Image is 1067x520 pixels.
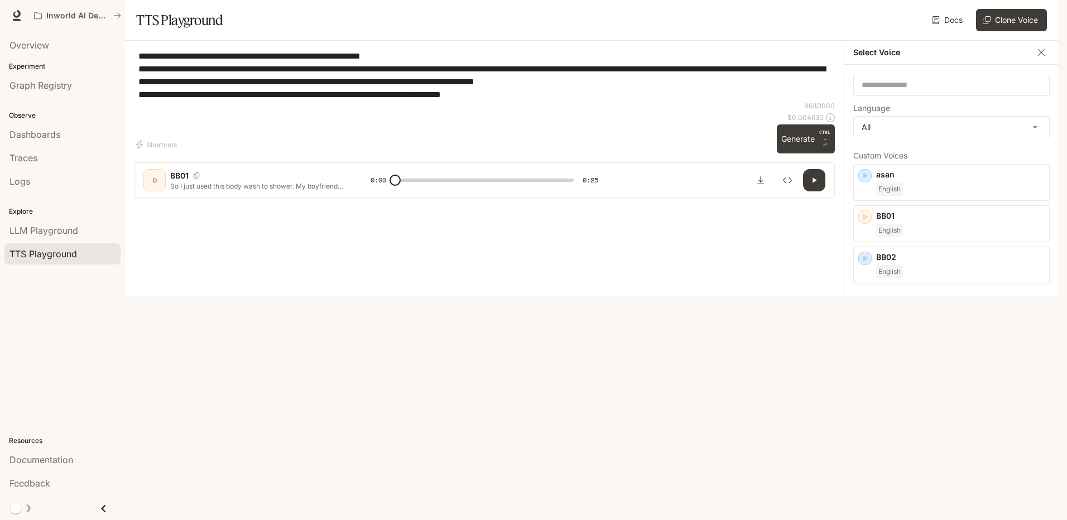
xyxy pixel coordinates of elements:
[876,265,903,278] span: English
[777,124,835,153] button: GenerateCTRL +⏎
[876,210,1045,222] p: BB01
[876,252,1045,263] p: BB02
[876,224,903,237] span: English
[136,9,223,31] h1: TTS Playground
[819,129,830,142] p: CTRL +
[371,175,386,186] span: 0:00
[819,129,830,149] p: ⏎
[804,101,835,110] p: 463 / 1000
[189,172,204,179] button: Copy Voice ID
[853,152,1050,160] p: Custom Voices
[134,136,181,153] button: Shortcuts
[787,113,824,122] p: $ 0.004630
[170,170,189,181] p: BB01
[854,117,1049,138] div: All
[46,11,109,21] p: Inworld AI Demos
[853,104,890,112] p: Language
[749,169,772,191] button: Download audio
[976,9,1047,31] button: Clone Voice
[876,182,903,196] span: English
[29,4,126,27] button: All workspaces
[146,171,164,189] div: D
[930,9,967,31] a: Docs
[583,175,598,186] span: 0:25
[776,169,799,191] button: Inspect
[876,169,1045,180] p: asan
[170,181,344,191] p: So I just used this body wash to shower. My boyfriend asked why I was wearing perfume so late. Ev...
